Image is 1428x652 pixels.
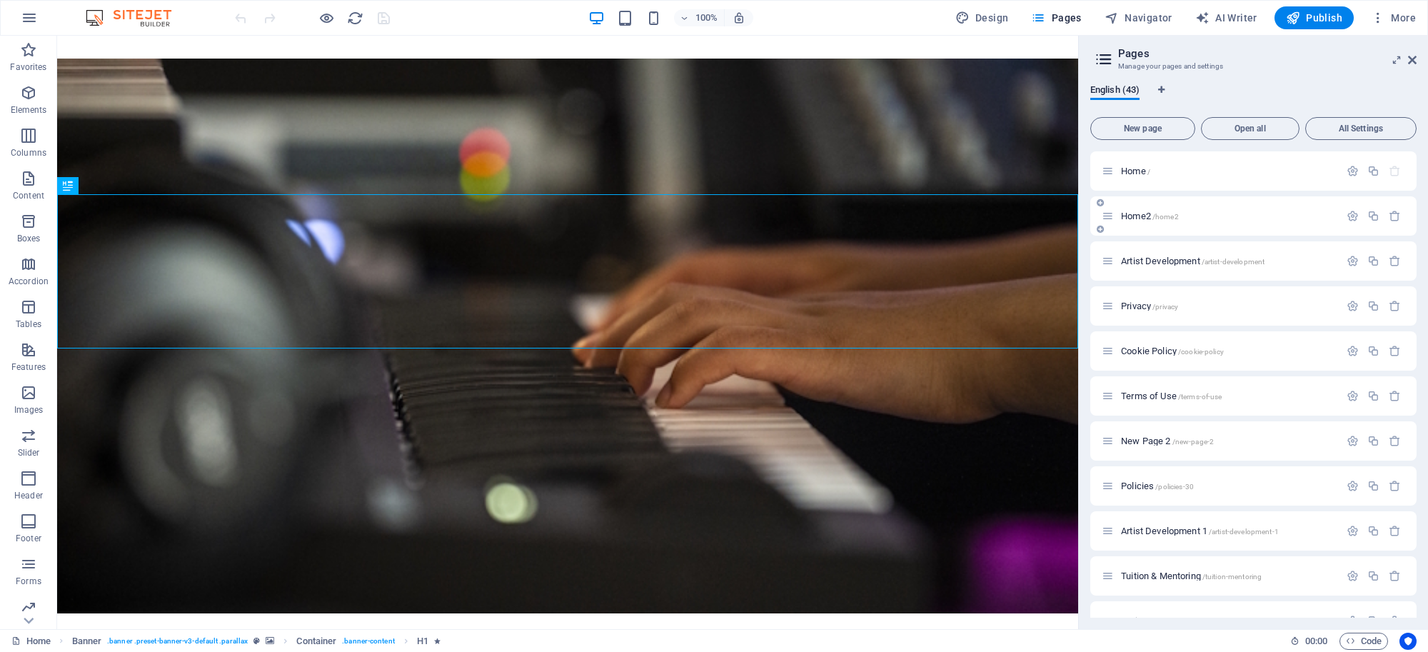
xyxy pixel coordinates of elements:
h6: Session time [1290,633,1328,650]
span: AI Writer [1195,11,1257,25]
p: Header [14,490,43,501]
button: Click here to leave preview mode and continue editing [318,9,335,26]
div: Privacy/privacy [1117,301,1339,311]
span: Click to open page [1121,166,1150,176]
img: Editor Logo [82,9,189,26]
span: Home2 [1121,211,1179,221]
div: Duplicate [1367,345,1379,357]
a: Click to cancel selection. Double-click to open Pages [11,633,51,650]
h3: Manage your pages and settings [1118,60,1388,73]
button: Navigator [1099,6,1178,29]
span: Open all [1207,124,1293,133]
p: Footer [16,533,41,544]
div: Settings [1347,435,1359,447]
i: Element contains an animation [434,637,441,645]
i: This element is a customizable preset [253,637,260,645]
div: Settings [1347,255,1359,267]
p: Forms [16,576,41,587]
button: Design [950,6,1015,29]
div: Duplicate [1367,525,1379,537]
p: Elements [11,104,47,116]
span: Publish [1286,11,1342,25]
span: . banner-content [342,633,394,650]
div: Duplicate [1367,300,1379,312]
button: Usercentrics [1399,633,1417,650]
div: Artist Development/artist-development [1117,256,1339,266]
span: More [1371,11,1416,25]
div: Duplicate [1367,255,1379,267]
p: Images [14,404,44,416]
span: English (43) [1090,81,1140,101]
div: Duplicate [1367,480,1379,492]
span: /tuition-mentoring [1202,573,1262,581]
div: Remove [1389,480,1401,492]
span: Click to select. Double-click to edit [417,633,428,650]
div: The startpage cannot be deleted [1389,165,1401,177]
span: Pages [1031,11,1081,25]
span: Click to select. Double-click to edit [72,633,102,650]
p: Tables [16,319,41,330]
div: Remove [1389,435,1401,447]
div: New Page 2/new-page-2 [1117,436,1339,446]
span: /artist-development-1 [1209,528,1279,536]
div: Duplicate [1367,570,1379,582]
div: Design (Ctrl+Alt+Y) [950,6,1015,29]
span: /artist-development [1202,258,1265,266]
div: Settings [1347,570,1359,582]
span: Click to open page [1121,391,1222,401]
nav: breadcrumb [72,633,441,650]
button: Pages [1025,6,1087,29]
span: Click to open page [1121,571,1262,581]
div: Terms of Use/terms-of-use [1117,391,1339,401]
div: Settings [1347,345,1359,357]
span: Design [955,11,1009,25]
span: : [1315,636,1317,646]
p: Favorites [10,61,46,73]
div: Remove [1389,300,1401,312]
span: /policies-30 [1155,483,1194,491]
span: Click to open page [1121,256,1264,266]
button: Publish [1274,6,1354,29]
span: All Settings [1312,124,1410,133]
div: Remove [1389,390,1401,402]
div: Settings [1347,210,1359,222]
div: Duplicate [1367,615,1379,627]
div: Cookie Policy/cookie-policy [1117,346,1339,356]
div: Home/ [1117,166,1339,176]
span: Click to select. Double-click to edit [296,633,336,650]
p: Content [13,190,44,201]
span: /new-page-2 [1172,438,1215,446]
div: Duplicate [1367,210,1379,222]
span: Click to open page [1121,526,1279,536]
div: Settings [1347,390,1359,402]
button: New page [1090,117,1195,140]
span: Click to open page [1121,301,1178,311]
span: Navigator [1105,11,1172,25]
div: Settings [1347,525,1359,537]
span: Click to open page [1121,436,1214,446]
span: . banner .preset-banner-v3-default .parallax [107,633,248,650]
div: Language Tabs [1090,84,1417,111]
button: Code [1339,633,1388,650]
div: Settings [1347,165,1359,177]
button: All Settings [1305,117,1417,140]
div: Remove [1389,210,1401,222]
span: 00 00 [1305,633,1327,650]
span: /terms-of-use [1178,393,1222,401]
div: Tuition & Mentoring/tuition-mentoring [1117,571,1339,581]
span: / [1147,168,1150,176]
p: Boxes [17,233,41,244]
span: New page [1097,124,1189,133]
div: Remove [1389,255,1401,267]
h2: Pages [1118,47,1417,60]
button: AI Writer [1190,6,1263,29]
i: On resize automatically adjust zoom level to fit chosen device. [733,11,745,24]
span: Click to open page [1121,481,1194,491]
div: Remove [1389,615,1401,627]
button: More [1365,6,1422,29]
span: /privacy [1152,303,1178,311]
div: Settings [1347,615,1359,627]
div: Remove [1389,525,1401,537]
div: Settings [1347,480,1359,492]
p: Slider [18,447,40,458]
